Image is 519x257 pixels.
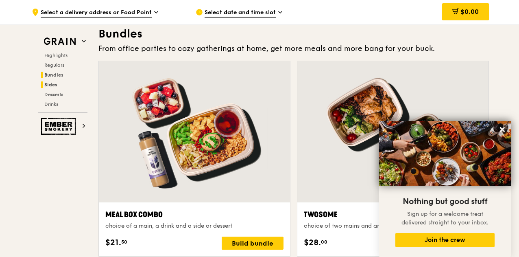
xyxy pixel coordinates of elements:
[105,209,283,220] div: Meal Box Combo
[222,237,283,250] div: Build bundle
[44,92,63,97] span: Desserts
[44,101,58,107] span: Drinks
[401,211,488,226] span: Sign up for a welcome treat delivered straight to your inbox.
[121,239,127,245] span: 50
[44,53,68,58] span: Highlights
[105,237,121,249] span: $21.
[460,8,479,15] span: $0.00
[41,9,152,18] span: Select a delivery address or Food Point
[98,43,489,54] div: From office parties to cozy gatherings at home, get more meals and more bang for your buck.
[105,222,283,230] div: choice of a main, a drink and a side or dessert
[44,62,64,68] span: Regulars
[403,197,487,206] span: Nothing but good stuff
[304,237,321,249] span: $28.
[44,72,63,78] span: Bundles
[321,239,327,245] span: 00
[304,209,482,220] div: Twosome
[41,34,79,49] img: Grain web logo
[44,82,57,88] span: Sides
[98,26,489,41] h3: Bundles
[379,121,511,186] img: DSC07876-Edit02-Large.jpeg
[496,123,509,136] button: Close
[205,9,276,18] span: Select date and time slot
[395,233,495,247] button: Join the crew
[41,118,79,135] img: Ember Smokery web logo
[304,222,482,230] div: choice of two mains and an option of drinks, desserts and sides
